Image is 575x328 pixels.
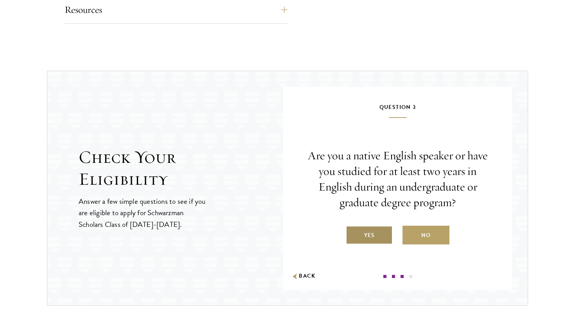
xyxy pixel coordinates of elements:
button: Resources [65,0,287,19]
h2: Check Your Eligibility [79,146,283,190]
label: Yes [346,226,393,244]
h5: Question 3 [307,102,489,118]
p: Are you a native English speaker or have you studied for at least two years in English during an ... [307,148,489,210]
label: No [402,226,449,244]
button: Back [291,272,316,280]
p: Answer a few simple questions to see if you are eligible to apply for Schwarzman Scholars Class o... [79,196,207,230]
